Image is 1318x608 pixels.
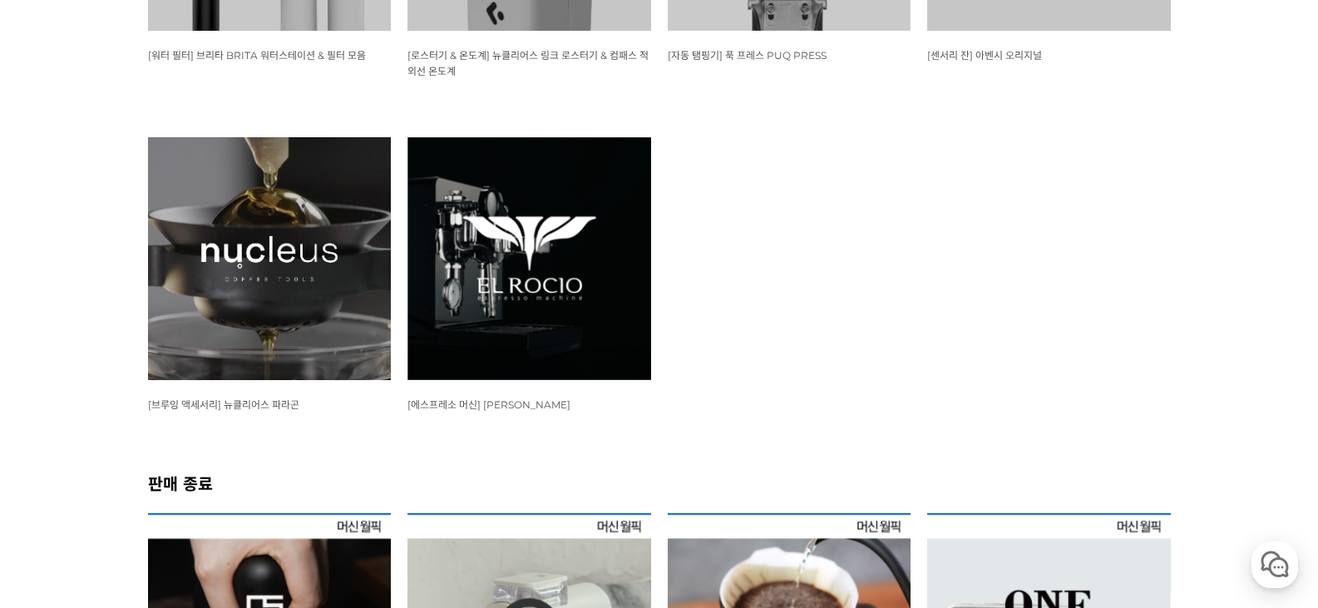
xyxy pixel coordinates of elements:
a: [워터 필터] 브리타 BRITA 워터스테이션 & 필터 모음 [148,48,366,62]
span: [워터 필터] 브리타 BRITA 워터스테이션 & 필터 모음 [148,49,366,62]
span: [로스터기 & 온도계] 뉴클리어스 링크 로스터기 & 컴패스 적외선 온도계 [407,49,649,77]
span: [자동 탬핑기] 푹 프레스 PUQ PRESS [668,49,827,62]
a: 홈 [5,470,110,512]
span: [센서리 잔] 아벤시 오리지널 [927,49,1042,62]
span: 대화 [152,496,172,509]
a: 설정 [215,470,319,512]
span: 홈 [52,495,62,508]
h2: 판매 종료 [148,471,1171,495]
img: 엘로치오 마누스S [407,137,651,381]
a: 대화 [110,470,215,512]
span: [브루잉 액세서리] 뉴클리어스 파라곤 [148,398,299,411]
img: 뉴클리어스 파라곤 [148,137,392,381]
a: [브루잉 액세서리] 뉴클리어스 파라곤 [148,398,299,411]
a: [에스프레소 머신] [PERSON_NAME] [407,398,570,411]
a: [자동 탬핑기] 푹 프레스 PUQ PRESS [668,48,827,62]
span: [에스프레소 머신] [PERSON_NAME] [407,398,570,411]
a: [센서리 잔] 아벤시 오리지널 [927,48,1042,62]
a: [로스터기 & 온도계] 뉴클리어스 링크 로스터기 & 컴패스 적외선 온도계 [407,48,649,77]
span: 설정 [257,495,277,508]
